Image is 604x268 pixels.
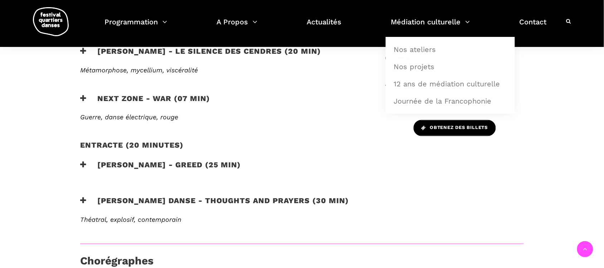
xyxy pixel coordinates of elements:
[216,16,257,37] a: A Propos
[422,124,488,132] span: Obtenez des billets
[80,47,321,64] h3: [PERSON_NAME] - Le silence des cendres (20 min)
[390,93,511,109] a: Journée de la Francophonie
[390,41,511,58] a: Nos ateliers
[391,16,470,37] a: Médiation culturelle
[33,7,69,36] img: logo-fqd-med
[414,120,496,136] a: Obtenez des billets
[307,16,342,37] a: Actualités
[80,161,241,178] h3: [PERSON_NAME] - greed (25 min)
[104,16,167,37] a: Programmation
[390,76,511,92] a: 12 ans de médiation culturelle
[390,58,511,75] a: Nos projets
[520,16,547,37] a: Contact
[80,94,210,112] h3: next zone - WAR (07 min)
[80,141,184,159] h4: entracte (20 minutes)
[80,66,198,74] span: Métamorphose, mycellium, viscéralité
[80,196,349,214] h3: [PERSON_NAME] Danse - Thoughts and Prayers (30 min)
[80,216,181,224] span: Théatral, explosif, contemporain
[80,114,178,121] span: Guerre, danse électrique, rouge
